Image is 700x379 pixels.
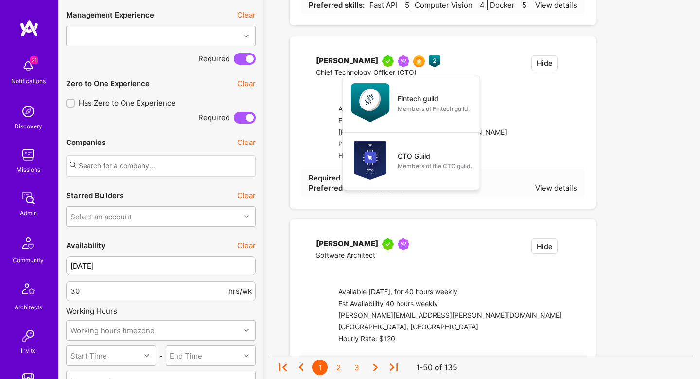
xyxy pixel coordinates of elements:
[18,145,38,164] img: teamwork
[413,55,425,67] img: SelectionTeam
[316,81,323,88] i: icon linkedIn
[338,333,562,345] div: Hourly Rate: $120
[398,104,470,114] div: Members of Fintech guild.
[351,83,390,122] img: Fintech guild
[70,351,107,361] div: Start Time
[66,155,256,177] input: Search for a company...
[237,190,256,200] button: Clear
[66,10,154,20] div: Management Experience
[11,76,46,86] div: Notifications
[398,2,405,9] i: icon Star
[66,256,256,275] input: Latest start date...
[79,98,175,108] span: Has Zero to One Experience
[531,55,558,71] button: Hide
[66,240,105,251] div: Availability
[70,325,155,336] div: Working hours timezone
[331,360,346,375] div: 2
[570,238,577,246] i: icon EmptyStar
[18,326,38,345] img: Invite
[244,328,249,333] i: icon Chevron
[17,279,40,302] img: Architects
[349,360,365,375] div: 3
[237,240,256,251] button: Clear
[70,279,227,304] input: Hours
[237,78,256,89] button: Clear
[144,353,149,358] i: icon Chevron
[531,238,558,254] button: Hide
[30,56,38,64] span: 21
[18,56,38,76] img: bell
[18,102,38,121] img: discovery
[309,0,365,10] strong: Preferred skills:
[338,127,507,139] div: [PERSON_NAME][EMAIL_ADDRESS][DOMAIN_NAME]
[338,298,562,310] div: Est Availability 40 hours weekly
[244,34,249,38] i: icon Chevron
[17,232,40,255] img: Community
[66,306,256,316] div: Working Hours
[170,351,202,361] div: End Time
[66,137,105,147] div: Companies
[20,208,37,218] div: Admin
[398,238,409,250] img: Been on Mission
[338,115,507,127] div: Est Availability 40 hours weekly
[15,121,42,131] div: Discovery
[338,150,507,162] div: Hourly Rate: $200
[237,137,256,147] button: Clear
[237,10,256,20] button: Clear
[338,310,562,322] div: [PERSON_NAME][EMAIL_ADDRESS][PERSON_NAME][DOMAIN_NAME]
[18,188,38,208] img: admin teamwork
[398,151,430,161] div: CTO Guild
[13,255,44,265] div: Community
[244,214,249,219] i: icon Chevron
[515,2,522,9] i: icon Star
[15,302,42,312] div: Architects
[338,104,507,115] div: Available 40 hours weekly
[198,112,230,123] span: Required
[398,55,409,67] img: Been on Mission
[338,287,562,298] div: Available [DATE], for 40 hours weekly
[416,362,457,373] div: 1-50 of 135
[398,93,438,104] div: Fintech guild
[472,2,480,9] i: icon Star
[17,164,40,175] div: Missions
[66,190,123,200] div: Starred Builders
[316,55,378,67] div: [PERSON_NAME]
[244,353,249,358] i: icon Chevron
[66,78,150,89] div: Zero to One Experience
[309,183,365,193] strong: Preferred skills:
[309,173,362,182] strong: Required skills:
[316,264,323,271] i: icon linkedIn
[316,67,440,79] div: Chief Technology Officer (CTO)
[316,238,378,250] div: [PERSON_NAME]
[398,161,472,171] div: Members of the CTO guild.
[382,238,394,250] img: A.Teamer in Residence
[382,55,394,67] img: A.Teamer in Residence
[198,54,230,64] span: Required
[338,322,562,333] div: [GEOGRAPHIC_DATA], [GEOGRAPHIC_DATA]
[535,183,577,193] div: View details
[70,211,132,221] div: Select an account
[312,360,328,375] div: 1
[156,351,165,361] div: -
[19,19,39,37] img: logo
[338,139,507,150] div: Paphos, [GEOGRAPHIC_DATA]
[316,250,413,262] div: Software Architect
[21,345,36,356] div: Invite
[228,286,252,296] span: hrs/wk
[570,55,577,63] i: icon EmptyStar
[351,141,390,180] img: CTO Guild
